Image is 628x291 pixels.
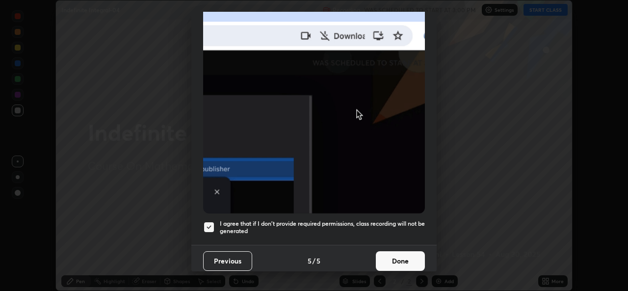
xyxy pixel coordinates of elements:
[313,256,315,266] h4: /
[308,256,312,266] h4: 5
[220,220,425,235] h5: I agree that if I don't provide required permissions, class recording will not be generated
[203,251,252,271] button: Previous
[316,256,320,266] h4: 5
[376,251,425,271] button: Done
